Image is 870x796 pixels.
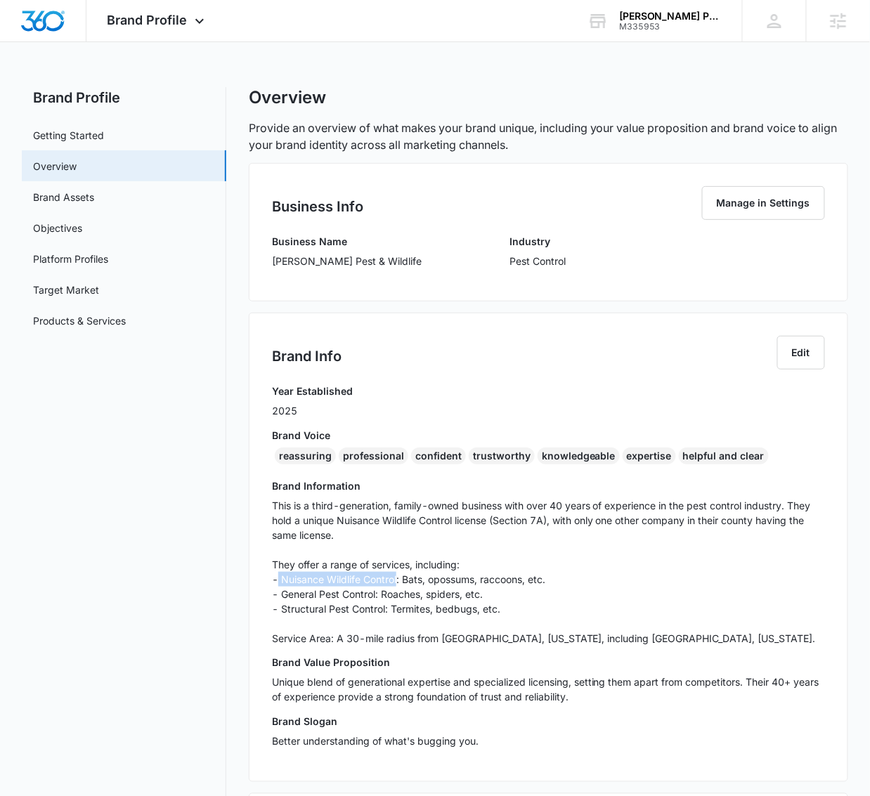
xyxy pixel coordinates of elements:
[108,13,188,27] span: Brand Profile
[272,734,825,749] p: Better understanding of what's bugging you.
[702,186,825,220] button: Manage in Settings
[272,428,825,443] h3: Brand Voice
[272,715,825,729] h3: Brand Slogan
[272,498,825,646] p: This is a third-generation, family-owned business with over 40 years of experience in the pest co...
[777,336,825,370] button: Edit
[249,119,848,153] p: Provide an overview of what makes your brand unique, including your value proposition and brand v...
[272,234,422,249] h3: Business Name
[249,87,326,108] h1: Overview
[679,448,769,464] div: helpful and clear
[275,448,336,464] div: reassuring
[33,190,94,204] a: Brand Assets
[339,448,408,464] div: professional
[272,384,353,398] h3: Year Established
[33,282,99,297] a: Target Market
[272,478,825,493] h3: Brand Information
[272,675,825,705] p: Unique blend of generational expertise and specialized licensing, setting them apart from competi...
[272,196,363,217] h2: Business Info
[469,448,535,464] div: trustworthy
[33,313,126,328] a: Products & Services
[272,403,353,418] p: 2025
[33,128,104,143] a: Getting Started
[619,11,722,22] div: account name
[22,87,226,108] h2: Brand Profile
[272,254,422,268] p: [PERSON_NAME] Pest & Wildlife
[272,655,825,670] h3: Brand Value Proposition
[619,22,722,32] div: account id
[509,234,566,249] h3: Industry
[509,254,566,268] p: Pest Control
[538,448,620,464] div: knowledgeable
[272,346,342,367] h2: Brand Info
[411,448,466,464] div: confident
[623,448,676,464] div: expertise
[33,159,77,174] a: Overview
[33,252,108,266] a: Platform Profiles
[33,221,82,235] a: Objectives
